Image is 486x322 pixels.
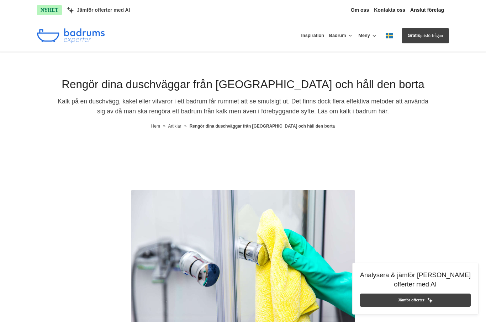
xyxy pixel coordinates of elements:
[402,28,449,43] a: Gratisprisförfrågan
[360,294,471,307] a: Jämför offerter
[168,124,182,129] a: Artiklar
[190,124,335,129] a: Rengör dina duschväggar från [GEOGRAPHIC_DATA] och håll den borta
[301,28,324,44] a: Inspiration
[374,7,405,13] a: Kontakta oss
[329,28,354,44] button: Badrum
[410,7,444,13] a: Anslut företag
[54,123,432,130] nav: Breadcrumb
[351,7,369,13] a: Om oss
[151,124,160,129] a: Hem
[37,28,105,43] img: Badrumsexperter.se logotyp
[358,28,377,44] button: Meny
[37,5,62,15] span: NYHET
[67,7,130,14] a: Jämför offerter med AI
[54,97,432,119] p: Kalk på en duschvägg, kakel eller vitvaror i ett badrum får rummet att se smutsigt ut. Det finns ...
[54,77,432,97] h1: Rengör dina duschväggar från [GEOGRAPHIC_DATA] och håll den borta
[360,270,471,294] h4: Analysera & jämför [PERSON_NAME] offerter med AI
[77,7,130,13] span: Jämför offerter med AI
[184,123,187,130] span: »
[408,33,420,38] span: Gratis
[163,123,165,130] span: »
[398,297,424,303] span: Jämför offerter
[168,124,181,129] span: Artiklar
